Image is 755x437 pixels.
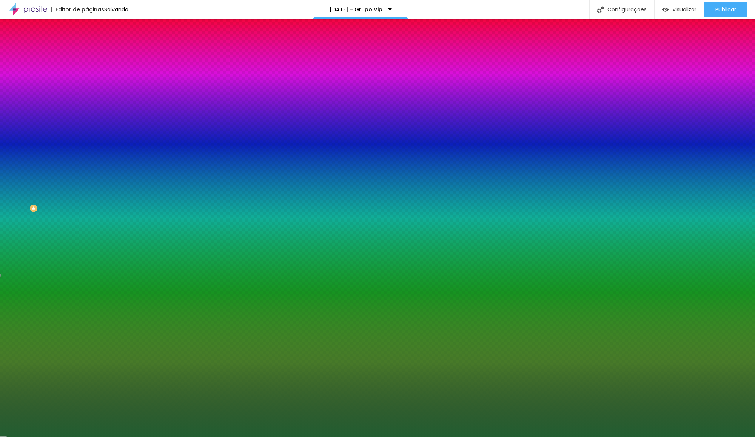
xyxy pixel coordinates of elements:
[662,6,669,13] img: view-1.svg
[704,2,747,17] button: Publicar
[715,6,736,12] span: Publicar
[104,7,132,12] div: Salvando...
[655,2,704,17] button: Visualizar
[672,6,696,12] span: Visualizar
[330,7,382,12] p: [DATE] - Grupo Vip
[597,6,604,13] img: Icone
[51,7,104,12] div: Editor de páginas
